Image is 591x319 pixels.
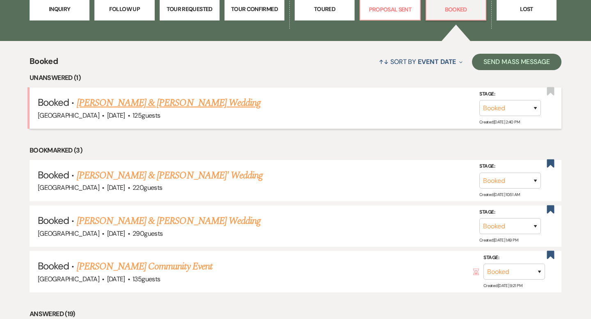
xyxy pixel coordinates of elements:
span: 290 guests [133,229,163,238]
a: [PERSON_NAME] Community Event [77,259,212,274]
span: Created: [DATE] 9:21 PM [483,283,522,288]
span: Booked [38,96,69,109]
span: Created: [DATE] 10:51 AM [479,192,520,197]
span: [DATE] [107,229,125,238]
button: Send Mass Message [472,54,561,70]
p: Booked [431,5,481,14]
span: [DATE] [107,111,125,120]
span: 220 guests [133,183,162,192]
span: 125 guests [133,111,160,120]
p: Follow Up [100,5,149,14]
label: Stage: [483,253,545,262]
span: [DATE] [107,183,125,192]
a: [PERSON_NAME] & [PERSON_NAME]' Wedding [77,168,263,183]
p: Tour Requested [165,5,214,14]
span: ↑↓ [379,57,389,66]
span: Event Date [418,57,456,66]
span: 135 guests [133,275,160,283]
label: Stage: [479,90,541,99]
span: Booked [38,169,69,181]
span: [GEOGRAPHIC_DATA] [38,275,99,283]
p: Lost [502,5,551,14]
p: Toured [300,5,349,14]
span: [DATE] [107,275,125,283]
button: Sort By Event Date [376,51,466,73]
p: Inquiry [35,5,84,14]
span: [GEOGRAPHIC_DATA] [38,183,99,192]
span: Booked [30,55,58,73]
span: Created: [DATE] 1:49 PM [479,237,518,243]
li: Bookmarked (3) [30,145,561,156]
span: Booked [38,214,69,227]
span: Booked [38,260,69,272]
p: Tour Confirmed [230,5,279,14]
a: [PERSON_NAME] & [PERSON_NAME] Wedding [77,96,261,110]
p: Proposal Sent [365,5,415,14]
span: [GEOGRAPHIC_DATA] [38,229,99,238]
li: Unanswered (1) [30,73,561,83]
a: [PERSON_NAME] & [PERSON_NAME] Wedding [77,214,261,228]
span: Created: [DATE] 2:40 PM [479,119,520,125]
label: Stage: [479,208,541,217]
span: [GEOGRAPHIC_DATA] [38,111,99,120]
label: Stage: [479,162,541,171]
